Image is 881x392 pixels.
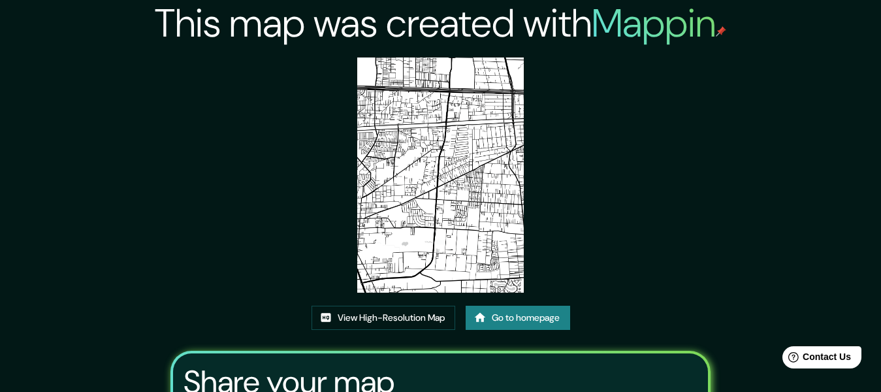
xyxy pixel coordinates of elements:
[765,341,867,378] iframe: Help widget launcher
[312,306,455,330] a: View High-Resolution Map
[466,306,570,330] a: Go to homepage
[357,57,524,293] img: created-map
[716,26,726,37] img: mappin-pin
